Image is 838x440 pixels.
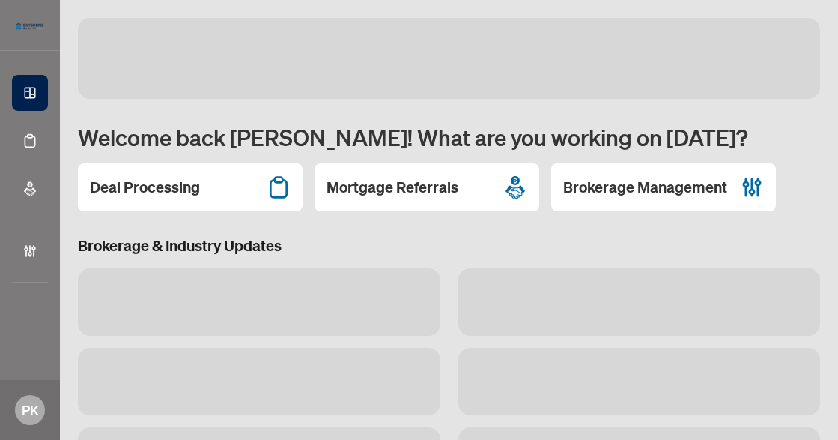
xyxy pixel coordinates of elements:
h3: Brokerage & Industry Updates [78,235,820,256]
h2: Brokerage Management [563,177,727,198]
span: PK [22,400,39,421]
h2: Mortgage Referrals [327,177,458,198]
h1: Welcome back [PERSON_NAME]! What are you working on [DATE]? [78,123,820,151]
h2: Deal Processing [90,177,200,198]
img: logo [12,19,48,34]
